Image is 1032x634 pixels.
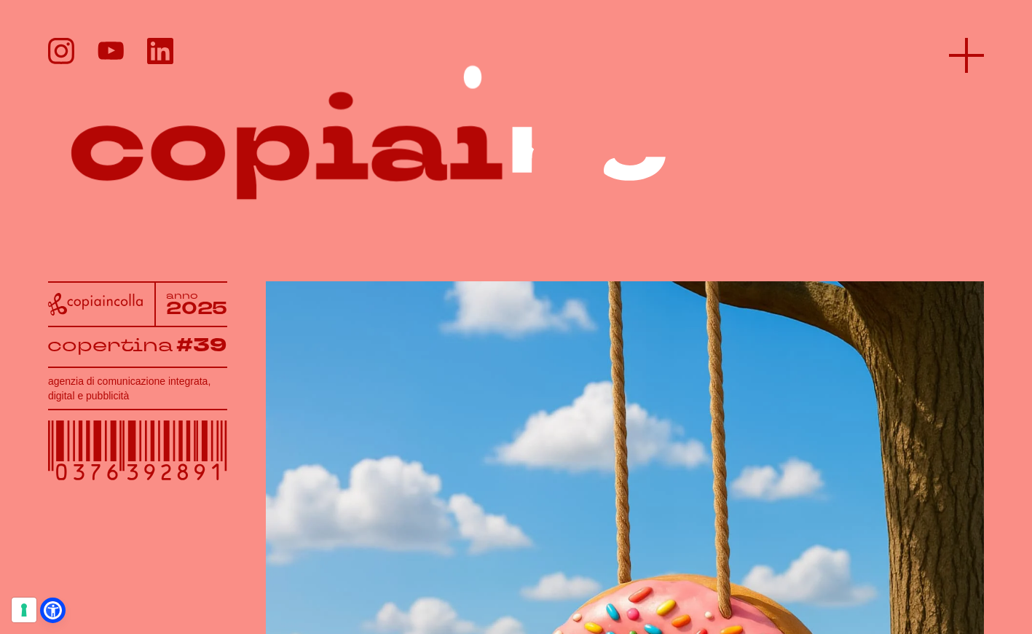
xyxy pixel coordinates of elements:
[176,333,227,359] tspan: #39
[166,289,198,302] tspan: anno
[47,333,173,358] tspan: copertina
[48,374,228,403] h1: agenzia di comunicazione integrata, digital e pubblicità
[12,598,36,622] button: Le tue preferenze relative al consenso per le tecnologie di tracciamento
[166,297,228,321] tspan: 2025
[44,601,62,619] a: Open Accessibility Menu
